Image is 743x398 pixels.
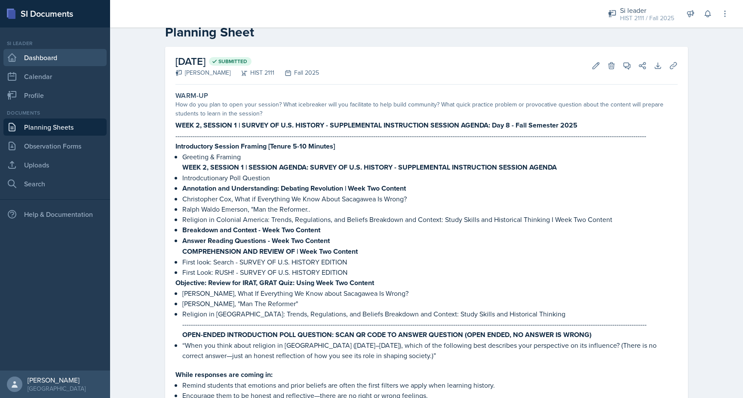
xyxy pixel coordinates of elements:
[182,380,678,390] p: Remind students that emotions and prior beliefs are often the first filters we apply when learnin...
[182,340,678,361] p: “When you think about religion in [GEOGRAPHIC_DATA] ([DATE]–[DATE]), which of the following best ...
[218,58,247,65] span: Submitted
[230,68,274,77] div: HIST 2111
[175,100,678,118] div: How do you plan to open your session? What icebreaker will you facilitate to help build community...
[3,175,107,192] a: Search
[3,206,107,223] div: Help & Documentation
[3,118,107,136] a: Planning Sheets
[3,109,107,117] div: Documents
[175,141,335,151] strong: Introductory Session Framing [Tenure 5-10 Minutes]
[182,257,678,267] p: First look: Search - SURVEY OF U.S. HISTORY EDITION
[182,319,678,329] p: -------------------------------------------------------------------------------------------------...
[182,309,678,319] p: Religion in [GEOGRAPHIC_DATA]: Trends, Regulations, and Beliefs Breakdown and Context: Study Skil...
[175,54,319,69] h2: [DATE]
[182,246,358,256] strong: COMPREHENSION AND REVIEW OF | Week Two Content
[274,68,319,77] div: Fall 2025
[182,173,678,183] p: Introdcutionary Poll Question
[3,68,107,85] a: Calendar
[182,330,592,340] strong: OPEN-ENDED INTRODUCTION POLL QUESTION: SCAN QR CODE TO ANSWER QUESTION (OPEN ENDED, NO ANSWER IS ...
[620,14,674,23] div: HIST 2111 / Fall 2025
[182,288,678,298] p: [PERSON_NAME], What If Everything We Know about Sacagawea Is Wrong?
[3,156,107,173] a: Uploads
[175,68,230,77] div: [PERSON_NAME]
[3,39,107,47] div: Si leader
[182,267,678,277] p: First Look: RUSH! - SURVEY OF U.S. HISTORY EDITION
[182,204,678,214] p: Ralph Waldo Emerson, "Man the Reformer..
[175,120,577,130] strong: WEEK 2, SESSION 1 | SURVEY OF U.S. HISTORY - SUPPLEMENTAL INSTRUCTION SESSION AGENDA: Day 8 - Fal...
[182,298,678,309] p: [PERSON_NAME], "Man The Reformer"
[175,91,209,100] label: Warm-Up
[3,87,107,104] a: Profile
[620,5,674,15] div: Si leader
[182,225,320,235] strong: Breakdown and Context - Week Two Content
[28,376,86,384] div: [PERSON_NAME]
[175,370,273,380] strong: While responses are coming in:
[182,214,678,225] p: Religion in Colonial America: Trends, Regulations, and Beliefs Breakdown and Context: Study Skill...
[182,236,330,246] strong: Answer Reading Questions - Week Two Content
[182,183,406,193] strong: Annotation and Understanding: Debating Revolution | Week Two Content
[3,137,107,155] a: Observation Forms
[182,162,557,172] strong: WEEK 2, SESSION 1 | SESSION AGENDA: SURVEY OF U.S. HISTORY - SUPPLEMENTAL INSTRUCTION SESSION AGENDA
[182,194,678,204] p: Christopher Cox, What if Everything We Know About Sacagawea Is Wrong?
[182,152,678,162] p: Greeting & Framing
[175,278,374,288] strong: Objective: Review for IRAT, GRAT Quiz: Using Week Two Content
[3,49,107,66] a: Dashboard
[165,24,688,40] h2: Planning Sheet
[28,384,86,393] div: [GEOGRAPHIC_DATA]
[175,131,678,141] p: -------------------------------------------------------------------------------------------------...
